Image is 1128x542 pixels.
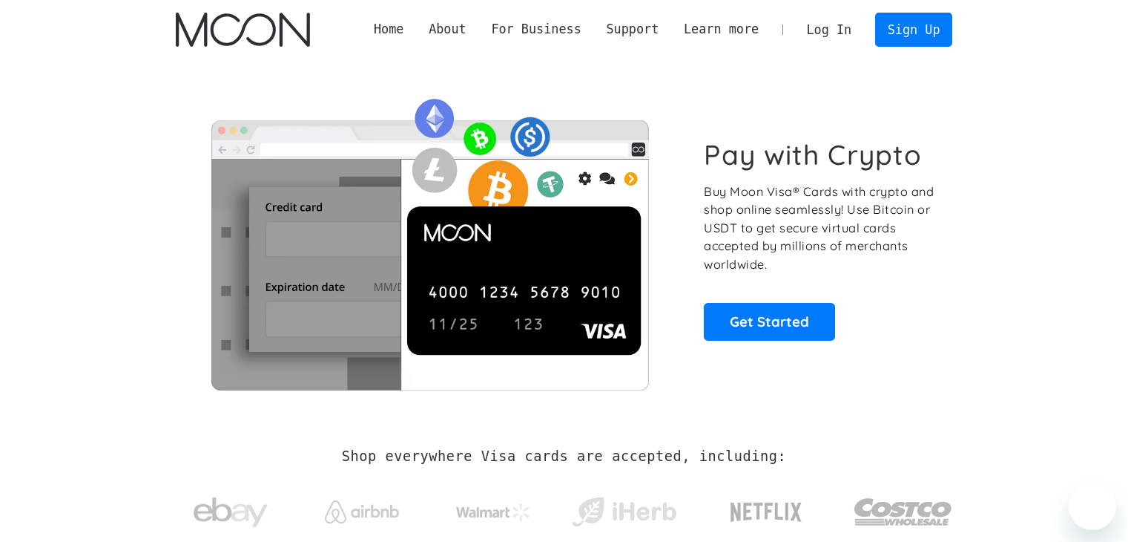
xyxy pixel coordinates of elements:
div: About [429,20,466,39]
a: Airbnb [306,486,417,531]
iframe: Button to launch messaging window [1069,483,1116,530]
img: Moon Logo [176,13,310,47]
a: Log In [794,13,864,46]
a: home [176,13,310,47]
img: Netflix [729,494,803,531]
div: For Business [479,20,594,39]
div: Learn more [684,20,759,39]
a: iHerb [569,478,679,539]
div: Learn more [671,20,771,39]
a: Netflix [700,479,833,538]
a: Sign Up [875,13,952,46]
h1: Pay with Crypto [704,138,922,172]
img: Walmart [456,503,530,521]
div: Support [606,20,659,39]
img: iHerb [569,493,679,532]
div: Support [594,20,671,39]
img: Airbnb [325,500,399,523]
p: Buy Moon Visa® Cards with crypto and shop online seamlessly! Use Bitcoin or USDT to get secure vi... [704,183,936,274]
a: Walmart [438,489,548,529]
img: Moon Cards let you spend your crypto anywhere Visa is accepted. [176,88,684,390]
img: Costco [854,484,953,540]
a: Get Started [704,303,835,340]
div: About [416,20,478,39]
div: For Business [491,20,581,39]
img: ebay [194,489,268,536]
a: Home [361,20,416,39]
h2: Shop everywhere Visa cards are accepted, including: [342,448,786,465]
